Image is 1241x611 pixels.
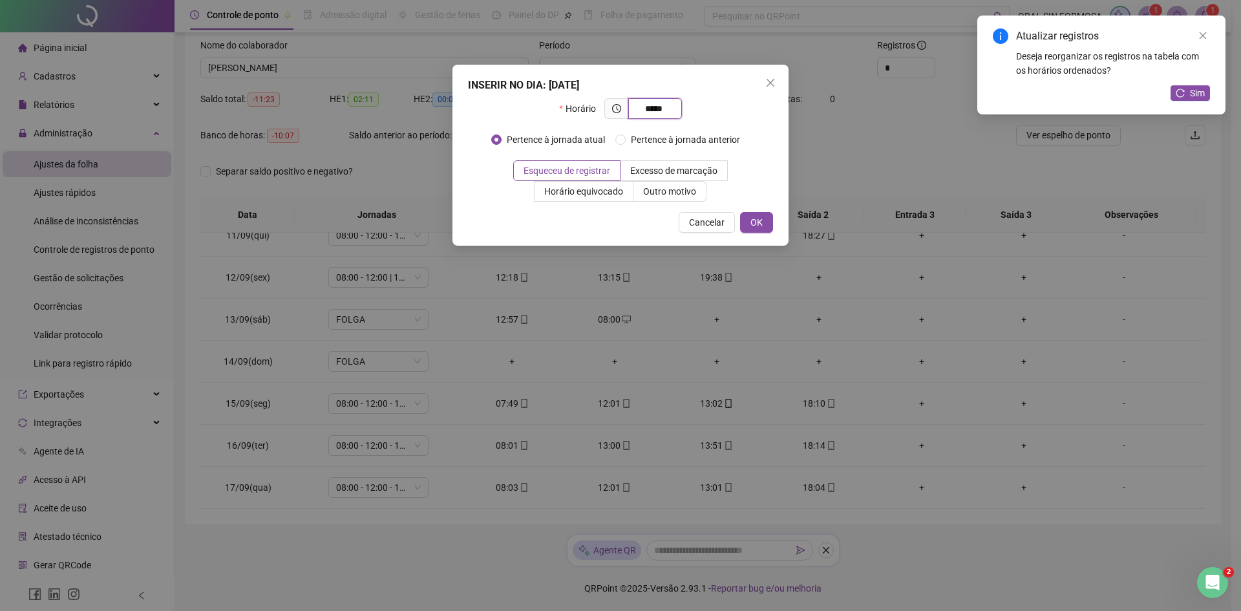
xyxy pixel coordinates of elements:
span: clock-circle [612,104,621,113]
label: Horário [559,98,604,119]
span: Horário equivocado [544,186,623,197]
div: INSERIR NO DIA : [DATE] [468,78,773,93]
span: 2 [1224,567,1234,577]
span: Outro motivo [643,186,696,197]
span: Pertence à jornada atual [502,133,610,147]
span: Excesso de marcação [630,166,717,176]
a: Close [1196,28,1210,43]
span: OK [750,215,763,230]
button: Cancelar [679,212,735,233]
button: Sim [1171,85,1210,101]
span: Cancelar [689,215,725,230]
div: Atualizar registros [1016,28,1210,44]
span: Esqueceu de registrar [524,166,610,176]
span: Sim [1190,86,1205,100]
iframe: Intercom live chat [1197,567,1228,598]
span: close [765,78,776,88]
span: info-circle [993,28,1008,44]
span: reload [1176,89,1185,98]
button: Close [760,72,781,93]
button: OK [740,212,773,233]
span: Pertence à jornada anterior [626,133,745,147]
span: close [1198,31,1207,40]
div: Deseja reorganizar os registros na tabela com os horários ordenados? [1016,49,1210,78]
